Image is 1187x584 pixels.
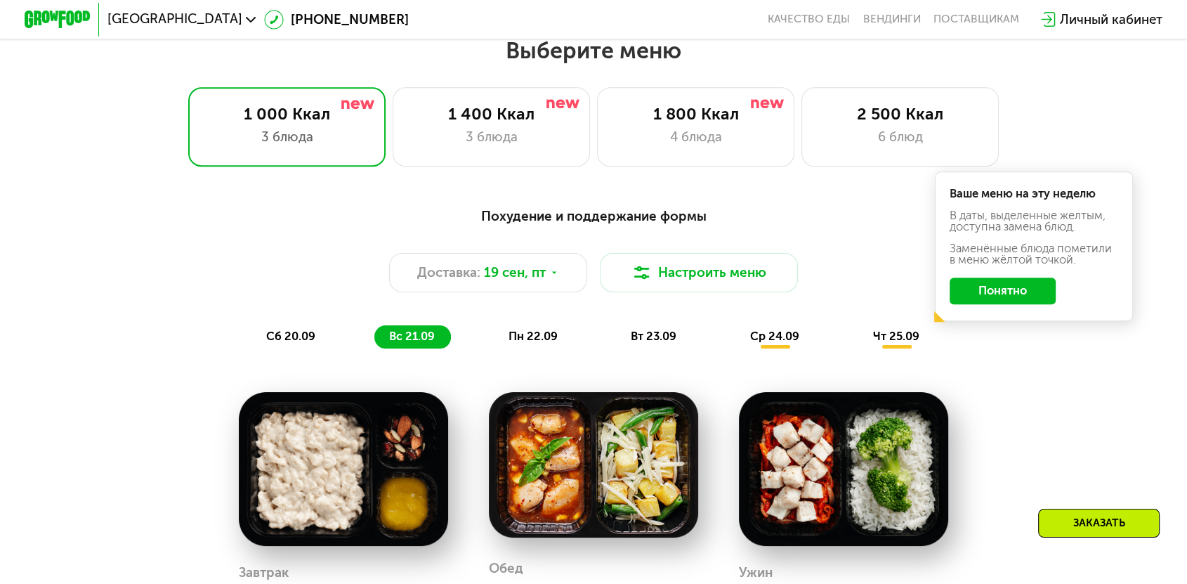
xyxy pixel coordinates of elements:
span: ср 24.09 [750,330,799,343]
div: 1 800 Ккал [614,104,778,124]
div: 4 блюда [614,127,778,147]
div: В даты, выделенные желтым, доступна замена блюд. [950,210,1118,233]
span: вт 23.09 [631,330,676,343]
div: Личный кабинет [1060,10,1162,30]
div: 1 000 Ккал [205,104,369,124]
div: 3 блюда [205,127,369,147]
span: сб 20.09 [266,330,315,343]
div: поставщикам [933,13,1019,26]
span: чт 25.09 [873,330,919,343]
div: Похудение и поддержание формы [105,206,1082,226]
a: Качество еды [768,13,850,26]
div: Обед [489,556,523,580]
span: пн 22.09 [508,330,557,343]
span: [GEOGRAPHIC_DATA] [107,13,242,26]
div: 6 блюд [818,127,982,147]
button: Понятно [950,278,1056,304]
div: Ваше меню на эту неделю [950,188,1118,200]
h2: Выберите меню [53,37,1134,65]
span: 19 сен, пт [484,263,546,283]
button: Настроить меню [600,253,798,292]
a: Вендинги [863,13,921,26]
div: Заказать [1038,509,1160,538]
a: [PHONE_NUMBER] [264,10,409,30]
span: Доставка: [417,263,480,283]
span: вс 21.09 [389,330,435,343]
div: 3 блюда [409,127,573,147]
div: Заменённые блюда пометили в меню жёлтой точкой. [950,243,1118,266]
div: 2 500 Ккал [818,104,982,124]
div: 1 400 Ккал [409,104,573,124]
